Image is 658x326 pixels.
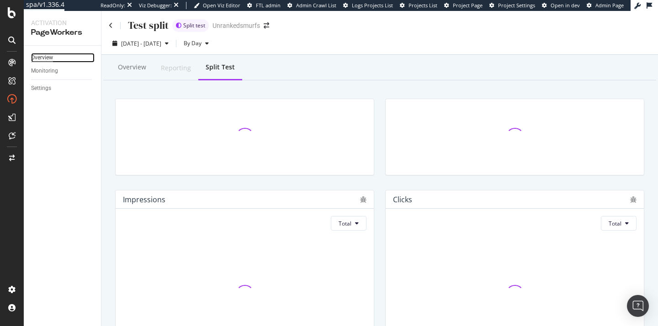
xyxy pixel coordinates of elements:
[339,220,351,227] span: Total
[139,2,172,9] div: Viz Debugger:
[180,39,202,47] span: By Day
[551,2,580,9] span: Open in dev
[352,2,393,9] span: Logs Projects List
[31,53,53,63] div: Overview
[31,18,94,27] div: Activation
[31,66,58,76] div: Monitoring
[542,2,580,9] a: Open in dev
[409,2,437,9] span: Projects List
[296,2,336,9] span: Admin Crawl List
[101,2,125,9] div: ReadOnly:
[630,196,637,203] div: bug
[118,63,146,72] div: Overview
[31,53,95,63] a: Overview
[498,2,535,9] span: Project Settings
[264,22,269,29] div: arrow-right-arrow-left
[331,216,366,231] button: Total
[109,22,113,29] a: Click to go back
[393,195,412,204] div: Clicks
[172,19,209,32] div: brand label
[444,2,483,9] a: Project Page
[453,2,483,9] span: Project Page
[601,216,637,231] button: Total
[194,2,240,9] a: Open Viz Editor
[109,36,172,51] button: [DATE] - [DATE]
[212,21,260,30] div: Unrankedsmurfs
[183,23,205,28] span: Split test
[627,295,649,317] div: Open Intercom Messenger
[31,66,95,76] a: Monitoring
[400,2,437,9] a: Projects List
[609,220,621,227] span: Total
[31,84,51,93] div: Settings
[247,2,281,9] a: FTL admin
[128,18,169,32] div: Test split
[595,2,624,9] span: Admin Page
[161,63,191,73] div: Reporting
[123,195,165,204] div: Impressions
[203,2,240,9] span: Open Viz Editor
[180,36,212,51] button: By Day
[587,2,624,9] a: Admin Page
[206,63,235,72] div: Split Test
[31,84,95,93] a: Settings
[489,2,535,9] a: Project Settings
[31,27,94,38] div: PageWorkers
[343,2,393,9] a: Logs Projects List
[287,2,336,9] a: Admin Crawl List
[121,40,161,47] span: [DATE] - [DATE]
[256,2,281,9] span: FTL admin
[360,196,366,203] div: bug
